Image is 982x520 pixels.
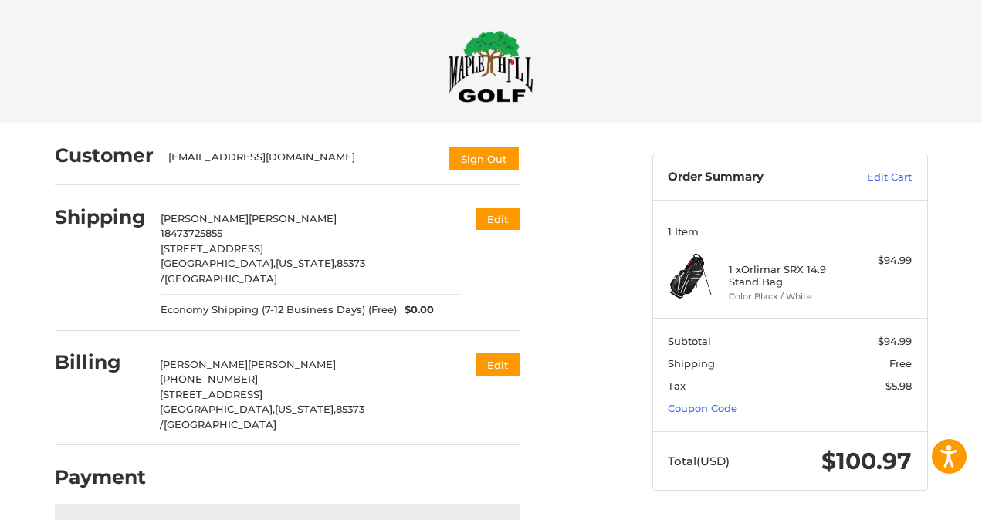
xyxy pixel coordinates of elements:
[668,380,686,392] span: Tax
[729,290,847,303] li: Color Black / White
[668,225,912,238] h3: 1 Item
[397,302,434,318] span: $0.00
[160,358,248,370] span: [PERSON_NAME]
[164,418,276,431] span: [GEOGRAPHIC_DATA]
[160,373,258,385] span: [PHONE_NUMBER]
[476,208,520,230] button: Edit
[668,454,730,468] span: Total (USD)
[168,150,432,171] div: [EMAIL_ADDRESS][DOMAIN_NAME]
[668,335,711,347] span: Subtotal
[161,302,397,318] span: Economy Shipping (7-12 Business Days) (Free)
[449,30,533,103] img: Maple Hill Golf
[161,227,222,239] span: 18473725855
[164,272,277,285] span: [GEOGRAPHIC_DATA]
[729,263,847,289] h4: 1 x Orlimar SRX 14.9 Stand Bag
[161,242,263,255] span: [STREET_ADDRESS]
[668,170,834,185] h3: Order Summary
[55,350,145,374] h2: Billing
[276,257,337,269] span: [US_STATE],
[834,170,912,185] a: Edit Cart
[55,205,146,229] h2: Shipping
[161,257,276,269] span: [GEOGRAPHIC_DATA],
[248,358,336,370] span: [PERSON_NAME]
[161,212,249,225] span: [PERSON_NAME]
[160,388,262,400] span: [STREET_ADDRESS]
[885,380,912,392] span: $5.98
[889,357,912,370] span: Free
[55,144,154,167] h2: Customer
[161,257,365,285] span: 85373 /
[249,212,337,225] span: [PERSON_NAME]
[476,353,520,376] button: Edit
[851,253,912,268] div: $94.99
[448,146,520,171] button: Sign Out
[878,335,912,347] span: $94.99
[160,403,364,431] span: 85373 /
[55,465,146,489] h2: Payment
[160,403,275,415] span: [GEOGRAPHIC_DATA],
[668,357,715,370] span: Shipping
[668,402,737,414] a: Coupon Code
[821,447,912,475] span: $100.97
[275,403,336,415] span: [US_STATE],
